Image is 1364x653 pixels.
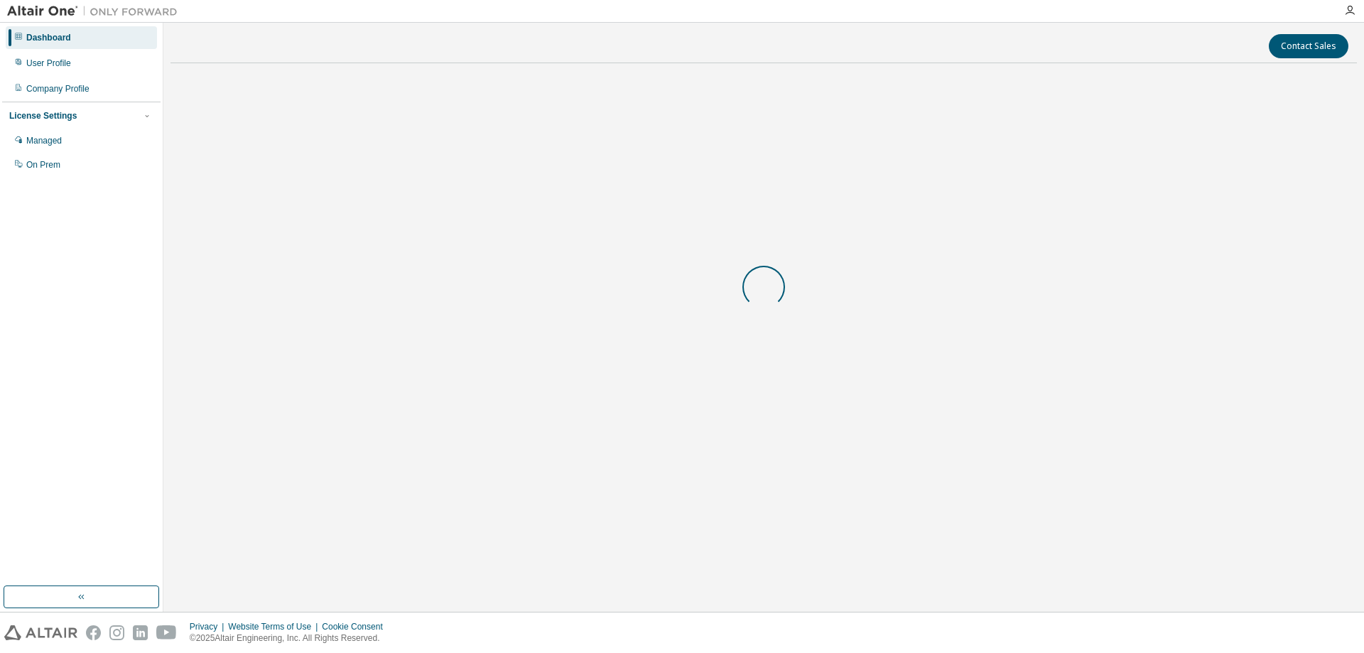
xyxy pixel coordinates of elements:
div: On Prem [26,159,60,171]
div: Website Terms of Use [228,621,322,632]
div: License Settings [9,110,77,122]
button: Contact Sales [1269,34,1348,58]
p: © 2025 Altair Engineering, Inc. All Rights Reserved. [190,632,391,644]
div: Privacy [190,621,228,632]
img: instagram.svg [109,625,124,640]
div: Managed [26,135,62,146]
div: Company Profile [26,83,90,95]
img: linkedin.svg [133,625,148,640]
img: Altair One [7,4,185,18]
img: altair_logo.svg [4,625,77,640]
img: facebook.svg [86,625,101,640]
img: youtube.svg [156,625,177,640]
div: Cookie Consent [322,621,391,632]
div: Dashboard [26,32,71,43]
div: User Profile [26,58,71,69]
